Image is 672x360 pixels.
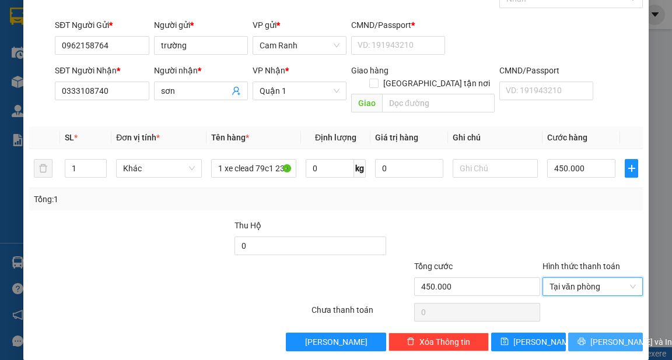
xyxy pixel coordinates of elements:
span: Định lượng [315,133,356,142]
input: Ghi Chú [453,159,538,178]
span: Xóa Thông tin [419,336,470,348]
button: [PERSON_NAME] [286,333,386,351]
span: [PERSON_NAME] và In [590,336,672,348]
span: Giá trị hàng [375,133,418,142]
span: Cam Ranh [260,37,339,54]
span: Khác [123,160,195,177]
span: Tên hàng [211,133,249,142]
span: Cước hàng [547,133,587,142]
button: printer[PERSON_NAME] và In [568,333,643,351]
span: Thu Hộ [235,221,261,230]
span: Đơn vị tính [116,133,160,142]
button: plus [625,159,638,178]
div: Chưa thanh toán [310,303,413,324]
input: Dọc đường [382,94,495,112]
span: [PERSON_NAME] [513,336,576,348]
span: printer [577,337,586,347]
div: Người gửi [154,19,248,31]
div: CMND/Passport [351,19,445,31]
button: deleteXóa Thông tin [388,333,489,351]
span: Quận 1 [260,82,339,100]
span: save [501,337,509,347]
div: CMND/Passport [499,64,593,77]
input: VD: Bàn, Ghế [211,159,297,178]
span: Tổng cước [414,262,453,271]
button: save[PERSON_NAME] [491,333,566,351]
span: Giao hàng [351,66,388,75]
span: plus [625,164,637,173]
div: SĐT Người Gửi [55,19,149,31]
span: [PERSON_NAME] [305,336,367,348]
th: Ghi chú [448,126,543,149]
span: delete [407,337,415,347]
button: delete [34,159,52,178]
div: Người nhận [154,64,248,77]
span: VP Nhận [253,66,285,75]
div: Tổng: 1 [34,193,260,206]
div: SĐT Người Nhận [55,64,149,77]
span: SL [65,133,74,142]
div: VP gửi [253,19,346,31]
label: Hình thức thanh toán [542,262,620,271]
span: Giao [351,94,382,112]
input: 0 [375,159,443,178]
span: Tại văn phòng [549,278,636,295]
span: kg [354,159,366,178]
span: user-add [232,86,241,96]
span: [GEOGRAPHIC_DATA] tận nơi [379,77,495,90]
